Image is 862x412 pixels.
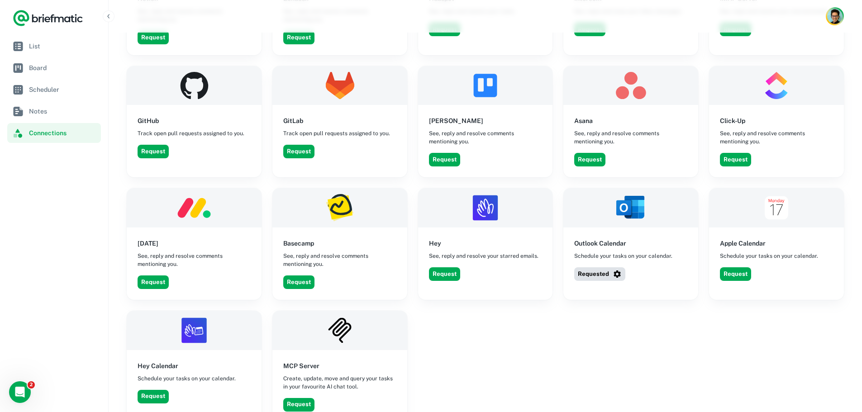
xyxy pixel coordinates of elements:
[272,66,407,105] img: GitLab
[9,381,31,403] iframe: Intercom live chat
[272,311,407,350] img: MCP Server
[138,116,159,126] h6: GitHub
[574,238,626,248] h6: Outlook Calendar
[28,381,35,388] span: 2
[283,361,319,371] h6: MCP Server
[574,129,687,146] span: See, reply and resolve comments mentioning you.
[7,80,101,99] a: Scheduler
[7,123,101,143] a: Connections
[574,252,672,260] span: Schedule your tasks on your calendar.
[709,188,844,227] img: Apple Calendar
[138,374,236,383] span: Schedule your tasks on your calendar.
[138,252,251,268] span: See, reply and resolve comments mentioning you.
[720,129,833,146] span: See, reply and resolve comments mentioning you.
[429,116,483,126] h6: [PERSON_NAME]
[138,361,178,371] h6: Hey Calendar
[720,267,751,281] button: Request
[29,63,97,73] span: Board
[283,275,314,289] button: Request
[127,66,262,105] img: GitHub
[574,153,605,166] button: Request
[283,374,396,391] span: Create, update, move and query your tasks in your favourite AI chat tool.
[7,58,101,78] a: Board
[138,145,169,158] button: Request
[574,116,593,126] h6: Asana
[827,9,843,24] img: Nathaniel Velasquez
[429,252,538,260] span: See, reply and resolve your starred emails.
[29,41,97,51] span: List
[720,153,751,166] button: Request
[283,129,390,137] span: Track open pull requests assigned to you.
[7,101,101,121] a: Notes
[127,188,262,227] img: Monday
[720,238,766,248] h6: Apple Calendar
[283,31,314,44] button: Request
[429,129,542,146] span: See, reply and resolve comments mentioning you.
[29,106,97,116] span: Notes
[138,390,169,403] button: Request
[283,398,314,412] button: Request
[709,66,844,105] img: Click-Up
[7,36,101,56] a: List
[283,252,396,268] span: See, reply and resolve comments mentioning you.
[429,238,441,248] h6: Hey
[418,188,553,227] img: Hey
[138,238,158,248] h6: [DATE]
[283,145,314,158] button: Request
[826,7,844,25] button: Account button
[563,66,698,105] img: Asana
[13,9,83,27] a: Logo
[138,275,169,289] button: Request
[574,267,625,281] button: Requested
[720,252,818,260] span: Schedule your tasks on your calendar.
[272,188,407,227] img: Basecamp
[127,311,262,350] img: Hey Calendar
[563,188,698,227] img: Outlook Calendar
[29,85,97,95] span: Scheduler
[720,116,745,126] h6: Click-Up
[138,129,244,137] span: Track open pull requests assigned to you.
[283,238,314,248] h6: Basecamp
[138,31,169,44] button: Request
[429,267,460,281] button: Request
[29,128,97,138] span: Connections
[418,66,553,105] img: Trello
[283,116,303,126] h6: GitLab
[429,153,460,166] button: Request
